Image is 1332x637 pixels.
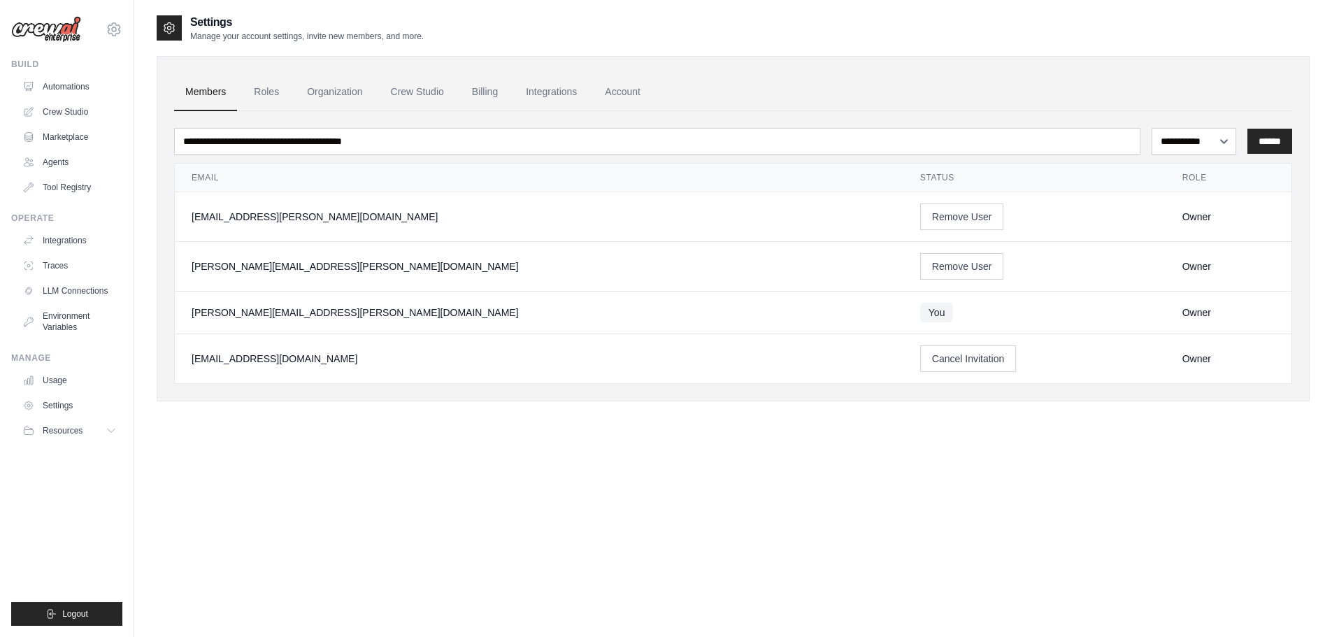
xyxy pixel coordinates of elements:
a: Integrations [17,229,122,252]
button: Logout [11,602,122,626]
div: [PERSON_NAME][EMAIL_ADDRESS][PERSON_NAME][DOMAIN_NAME] [192,259,887,273]
th: Role [1166,164,1291,192]
a: Marketplace [17,126,122,148]
a: Usage [17,369,122,392]
a: Agents [17,151,122,173]
a: Crew Studio [17,101,122,123]
div: Build [11,59,122,70]
div: [PERSON_NAME][EMAIL_ADDRESS][PERSON_NAME][DOMAIN_NAME] [192,306,887,320]
div: [EMAIL_ADDRESS][PERSON_NAME][DOMAIN_NAME] [192,210,887,224]
a: Crew Studio [380,73,455,111]
div: Manage [11,352,122,364]
th: Email [175,164,903,192]
img: Logo [11,16,81,43]
span: Resources [43,425,83,436]
div: Owner [1182,306,1275,320]
div: Owner [1182,210,1275,224]
a: LLM Connections [17,280,122,302]
button: Remove User [920,203,1004,230]
div: Operate [11,213,122,224]
a: Organization [296,73,373,111]
a: Members [174,73,237,111]
th: Status [903,164,1166,192]
a: Billing [461,73,509,111]
a: Traces [17,255,122,277]
a: Settings [17,394,122,417]
p: Manage your account settings, invite new members, and more. [190,31,424,42]
span: Logout [62,608,88,620]
button: Remove User [920,253,1004,280]
a: Tool Registry [17,176,122,199]
a: Account [594,73,652,111]
span: You [920,303,954,322]
div: Owner [1182,352,1275,366]
button: Cancel Invitation [920,345,1017,372]
h2: Settings [190,14,424,31]
a: Environment Variables [17,305,122,338]
button: Resources [17,420,122,442]
div: [EMAIL_ADDRESS][DOMAIN_NAME] [192,352,887,366]
div: Owner [1182,259,1275,273]
a: Integrations [515,73,588,111]
a: Automations [17,76,122,98]
a: Roles [243,73,290,111]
